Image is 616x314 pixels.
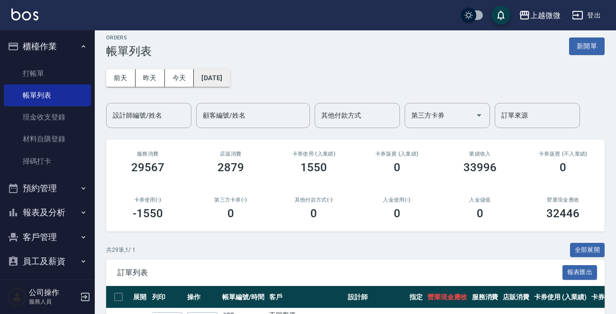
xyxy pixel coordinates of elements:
a: 帳單列表 [4,84,91,106]
button: Open [471,108,487,123]
button: 登出 [568,7,605,24]
button: [DATE] [194,69,230,87]
a: 報表匯出 [562,268,598,277]
a: 掃碼打卡 [4,150,91,172]
th: 設計師 [345,286,407,308]
th: 營業現金應收 [425,286,470,308]
th: 指定 [407,286,425,308]
a: 材料自購登錄 [4,128,91,150]
img: Logo [11,9,38,20]
h3: 2879 [217,161,244,174]
h3: 0 [560,161,566,174]
th: 操作 [185,286,220,308]
button: 昨天 [136,69,165,87]
a: 現金收支登錄 [4,106,91,128]
button: 前天 [106,69,136,87]
h2: 店販消費 [200,151,261,157]
button: 上越微微 [515,6,564,25]
h2: 其他付款方式(-) [284,197,344,203]
h3: 0 [394,207,400,220]
h3: 32446 [546,207,580,220]
h2: 卡券使用(-) [118,197,178,203]
h3: -1550 [133,207,163,220]
button: 客戶管理 [4,225,91,249]
th: 客戶 [267,286,345,308]
div: 上越微微 [530,9,561,21]
h2: 卡券使用 (入業績) [284,151,344,157]
th: 店販消費 [500,286,532,308]
th: 服務消費 [470,286,501,308]
h2: 入金儲值 [450,197,510,203]
th: 卡券使用 (入業績) [532,286,589,308]
h2: 第三方卡券(-) [200,197,261,203]
button: 今天 [165,69,194,87]
h3: 33996 [463,161,497,174]
h2: 卡券販賣 (不入業績) [533,151,593,157]
h5: 公司操作 [29,288,77,297]
button: 預約管理 [4,176,91,201]
button: 報表匯出 [562,265,598,280]
h2: 業績收入 [450,151,510,157]
p: 共 29 筆, 1 / 1 [106,246,136,254]
h2: 入金使用(-) [367,197,427,203]
th: 展開 [131,286,150,308]
button: save [491,6,510,25]
h2: 卡券販賣 (入業績) [367,151,427,157]
h2: ORDERS [106,35,152,41]
button: 新開單 [569,37,605,55]
h3: 1550 [300,161,327,174]
h3: 0 [310,207,317,220]
a: 新開單 [569,41,605,50]
span: 訂單列表 [118,268,562,277]
h3: 0 [227,207,234,220]
button: 商品管理 [4,274,91,298]
h3: 29567 [131,161,164,174]
h3: 帳單列表 [106,45,152,58]
th: 列印 [150,286,185,308]
h3: 0 [394,161,400,174]
h3: 0 [477,207,483,220]
a: 打帳單 [4,63,91,84]
button: 報表及分析 [4,200,91,225]
img: Person [8,287,27,306]
button: 員工及薪資 [4,249,91,274]
h2: 營業現金應收 [533,197,593,203]
button: 全部展開 [570,243,605,258]
p: 服務人員 [29,297,77,306]
th: 帳單編號/時間 [220,286,267,308]
button: 櫃檯作業 [4,34,91,59]
h3: 服務消費 [118,151,178,157]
